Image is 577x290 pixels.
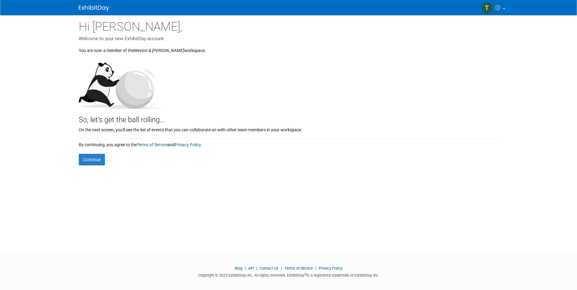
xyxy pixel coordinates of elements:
sup: ® [304,273,307,276]
button: Continue [79,154,105,165]
span: | [314,266,318,271]
div: On the next screen, you'll see the list of events that you can collaborate on with other team mem... [79,125,499,133]
img: Let's get the ball rolling [79,57,161,109]
span: | [280,266,283,271]
a: Terms of Service [137,142,168,147]
div: By continuing, you agree to the and . [79,139,499,148]
a: Contact Us [260,266,279,271]
div: Welcome to your new ExhibitDay account. [79,35,499,42]
div: So, let's get the ball rolling... [79,109,499,125]
span: | [255,266,259,271]
a: API [248,266,254,271]
img: ExhibitDay [79,5,109,11]
a: Privacy Policy [319,266,342,271]
div: Hi [PERSON_NAME], [79,15,499,35]
div: You are now a member of the workspace. [79,42,499,54]
span: | [243,266,247,271]
a: Blog [235,266,242,271]
a: Terms of Service [284,266,313,271]
i: Weston & [PERSON_NAME] [134,48,184,53]
img: Tiffanie Knobloch [481,2,493,14]
a: Privacy Policy [175,142,201,147]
